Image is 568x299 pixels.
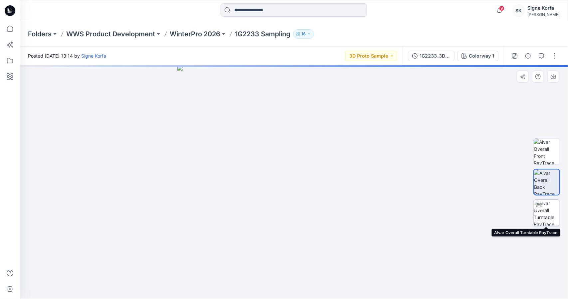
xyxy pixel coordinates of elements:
a: WinterPro 2026 [170,29,220,39]
img: Alvar Overall Turntable RayTrace [534,200,560,226]
p: 1G2233 Sampling [235,29,290,39]
div: Colorway 1 [469,52,494,60]
img: Alvar Overall Back RayTrace [534,169,559,195]
a: Signe Korfa [81,53,106,59]
img: eyJhbGciOiJIUzI1NiIsImtpZCI6IjAiLCJzbHQiOiJzZXMiLCJ0eXAiOiJKV1QifQ.eyJkYXRhIjp7InR5cGUiOiJzdG9yYW... [177,65,411,299]
button: 16 [293,29,314,39]
button: Colorway 1 [457,51,498,61]
button: Details [523,51,533,61]
a: Folders [28,29,52,39]
div: [PERSON_NAME] [527,12,560,17]
div: SK [513,5,525,17]
img: Alvar Overall Front RayTrace [534,139,560,164]
span: 9 [499,6,504,11]
button: 1G2233_3D proto 6 [408,51,455,61]
span: Posted [DATE] 13:14 by [28,52,106,59]
div: 1G2233_3D proto 6 [420,52,450,60]
a: WWS Product Development [66,29,155,39]
p: 16 [301,30,306,38]
div: Signe Korfa [527,4,560,12]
